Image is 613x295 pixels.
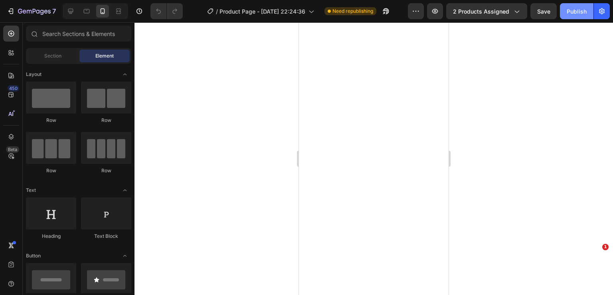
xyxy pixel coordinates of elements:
[119,68,131,81] span: Toggle open
[453,7,509,16] span: 2 products assigned
[567,7,587,16] div: Publish
[95,52,114,60] span: Element
[44,52,61,60] span: Section
[3,3,59,19] button: 7
[26,167,76,174] div: Row
[26,187,36,194] span: Text
[52,6,56,16] p: 7
[219,7,305,16] span: Product Page - [DATE] 22:24:36
[81,167,131,174] div: Row
[81,233,131,240] div: Text Block
[26,252,41,259] span: Button
[216,7,218,16] span: /
[81,117,131,124] div: Row
[560,3,593,19] button: Publish
[299,22,449,295] iframe: Design area
[26,117,76,124] div: Row
[8,85,19,92] div: 450
[6,146,19,153] div: Beta
[26,71,42,78] span: Layout
[119,249,131,262] span: Toggle open
[446,3,527,19] button: 2 products assigned
[537,8,550,15] span: Save
[602,244,609,250] span: 1
[26,26,131,42] input: Search Sections & Elements
[332,8,373,15] span: Need republishing
[150,3,183,19] div: Undo/Redo
[119,184,131,197] span: Toggle open
[586,256,605,275] iframe: Intercom live chat
[530,3,557,19] button: Save
[26,233,76,240] div: Heading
